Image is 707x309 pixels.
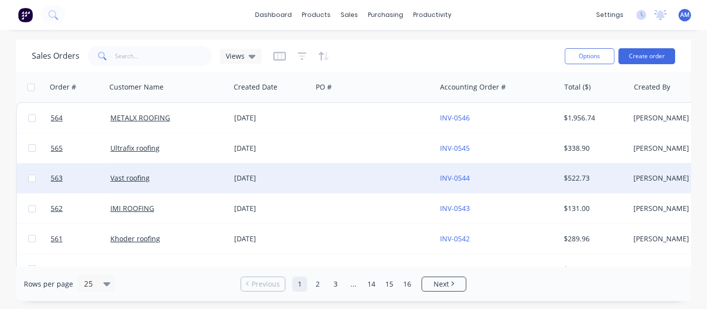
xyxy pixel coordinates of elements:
div: purchasing [363,7,409,22]
a: dashboard [251,7,297,22]
div: $338.90 [564,143,622,153]
a: INV-0546 [440,113,470,122]
span: AM [680,10,690,19]
div: Total ($) [564,82,591,92]
div: $522.73 [564,173,622,183]
a: Page 16 [400,277,415,292]
ul: Pagination [237,277,470,292]
a: Page 14 [364,277,379,292]
a: INV-0544 [440,173,470,183]
div: $289.96 [564,234,622,244]
span: Previous [252,279,280,289]
button: Create order [619,48,675,64]
span: 563 [51,173,63,183]
a: Jump forward [346,277,361,292]
div: products [297,7,336,22]
div: [DATE] [234,204,308,213]
div: Created Date [234,82,277,92]
div: Accounting Order # [440,82,506,92]
a: 562 [51,194,110,223]
a: INV-0545 [440,143,470,153]
div: $1,956.74 [564,113,622,123]
div: [DATE] [234,143,308,153]
a: INV-0542 [440,234,470,243]
div: Created By [634,82,670,92]
a: INV-0543 [440,204,470,213]
span: Rows per page [24,279,73,289]
button: Options [565,48,615,64]
div: settings [591,7,628,22]
div: [DATE] [234,173,308,183]
span: 564 [51,113,63,123]
div: [DATE] [234,264,308,274]
div: Order # [50,82,76,92]
a: Page 15 [382,277,397,292]
div: [DATE] [234,234,308,244]
div: sales [336,7,363,22]
a: Ultrafix roofing [110,143,160,153]
h1: Sales Orders [32,51,80,61]
a: 564 [51,103,110,133]
a: Page 1 is your current page [292,277,307,292]
a: Next page [422,279,466,289]
a: INV-0541 [440,264,470,274]
img: Factory [18,7,33,22]
span: 561 [51,234,63,244]
div: Customer Name [109,82,164,92]
div: $325.86 [564,264,622,274]
a: Page 3 [328,277,343,292]
a: Page 2 [310,277,325,292]
div: [DATE] [234,113,308,123]
a: Previous page [241,279,285,289]
div: $131.00 [564,204,622,213]
span: Views [226,51,245,61]
a: 560 [51,254,110,284]
span: Next [434,279,449,289]
div: PO # [316,82,332,92]
a: 563 [51,163,110,193]
a: Khoder roofing [110,234,160,243]
a: 561 [51,224,110,254]
a: IMI ROOFING [110,204,154,213]
input: Search... [115,46,212,66]
span: 560 [51,264,63,274]
span: 562 [51,204,63,213]
div: productivity [409,7,457,22]
a: METALX ROOFING [110,113,170,122]
span: 565 [51,143,63,153]
a: [PERSON_NAME] FAMILY TRUST [110,264,215,274]
a: 565 [51,133,110,163]
a: Vast roofing [110,173,150,183]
